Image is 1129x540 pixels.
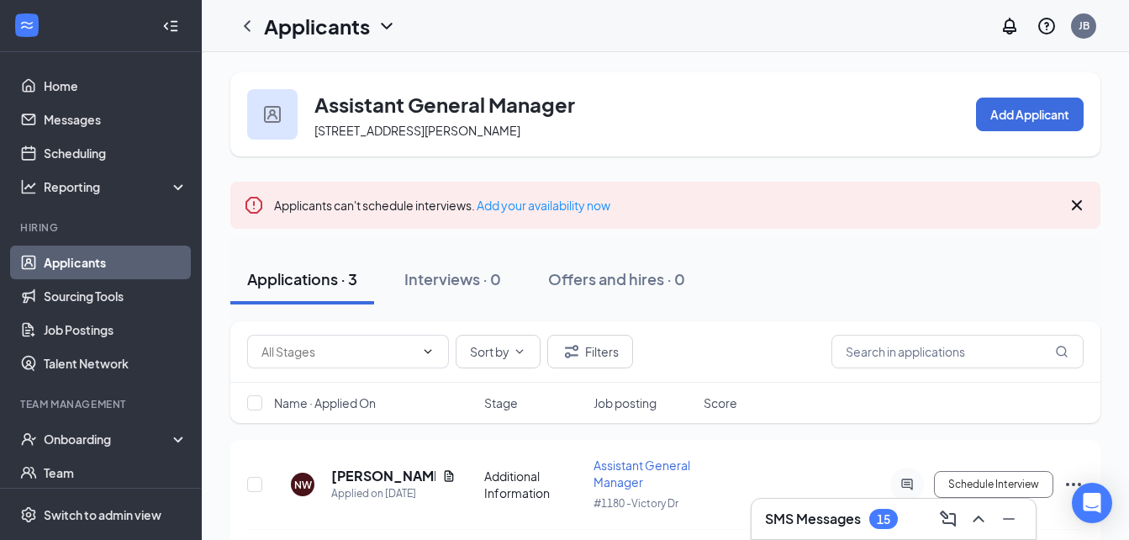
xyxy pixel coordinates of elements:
[44,103,187,136] a: Messages
[264,12,370,40] h1: Applicants
[377,16,397,36] svg: ChevronDown
[547,335,633,368] button: Filter Filters
[247,268,357,289] div: Applications · 3
[1067,195,1087,215] svg: Cross
[237,16,257,36] svg: ChevronLeft
[44,456,187,490] a: Team
[594,497,678,510] span: #1180 -Victory Dr
[877,512,890,527] div: 15
[44,136,187,170] a: Scheduling
[20,431,37,447] svg: UserCheck
[976,98,1084,131] button: Add Applicant
[594,458,690,490] span: Assistant General Manager
[1000,16,1020,36] svg: Notifications
[44,506,161,523] div: Switch to admin view
[513,345,526,358] svg: ChevronDown
[1037,16,1057,36] svg: QuestionInfo
[1079,19,1089,33] div: JB
[331,485,456,502] div: Applied on [DATE]
[44,313,187,347] a: Job Postings
[20,178,37,195] svg: Analysis
[162,18,179,34] svg: Collapse
[314,90,575,119] h3: Assistant General Manager
[264,106,281,123] img: user icon
[704,394,737,411] span: Score
[261,342,414,361] input: All Stages
[442,469,456,483] svg: Document
[897,478,917,491] svg: ActiveChat
[470,346,509,357] span: Sort by
[1072,483,1112,523] div: Open Intercom Messenger
[548,268,685,289] div: Offers and hires · 0
[18,17,35,34] svg: WorkstreamLogo
[44,431,173,447] div: Onboarding
[20,506,37,523] svg: Settings
[938,509,958,529] svg: ComposeMessage
[44,246,187,279] a: Applicants
[314,123,520,138] span: [STREET_ADDRESS][PERSON_NAME]
[968,509,989,529] svg: ChevronUp
[421,345,435,358] svg: ChevronDown
[44,279,187,313] a: Sourcing Tools
[44,69,187,103] a: Home
[456,335,541,368] button: Sort byChevronDown
[44,178,188,195] div: Reporting
[274,198,610,213] span: Applicants can't schedule interviews.
[404,268,501,289] div: Interviews · 0
[1063,474,1084,495] svg: Ellipses
[477,198,610,213] a: Add your availability now
[20,397,184,411] div: Team Management
[484,468,584,501] div: Additional Information
[562,341,582,362] svg: Filter
[934,471,1053,498] button: Schedule Interview
[831,335,1084,368] input: Search in applications
[20,220,184,235] div: Hiring
[331,467,435,485] h5: [PERSON_NAME]
[274,394,376,411] span: Name · Applied On
[765,510,861,528] h3: SMS Messages
[999,509,1019,529] svg: Minimize
[44,347,187,380] a: Talent Network
[935,506,962,532] button: ComposeMessage
[995,506,1022,532] button: Minimize
[484,394,518,411] span: Stage
[594,394,657,411] span: Job posting
[1055,345,1068,358] svg: MagnifyingGlass
[965,506,992,532] button: ChevronUp
[244,195,264,215] svg: Error
[294,478,312,492] div: NW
